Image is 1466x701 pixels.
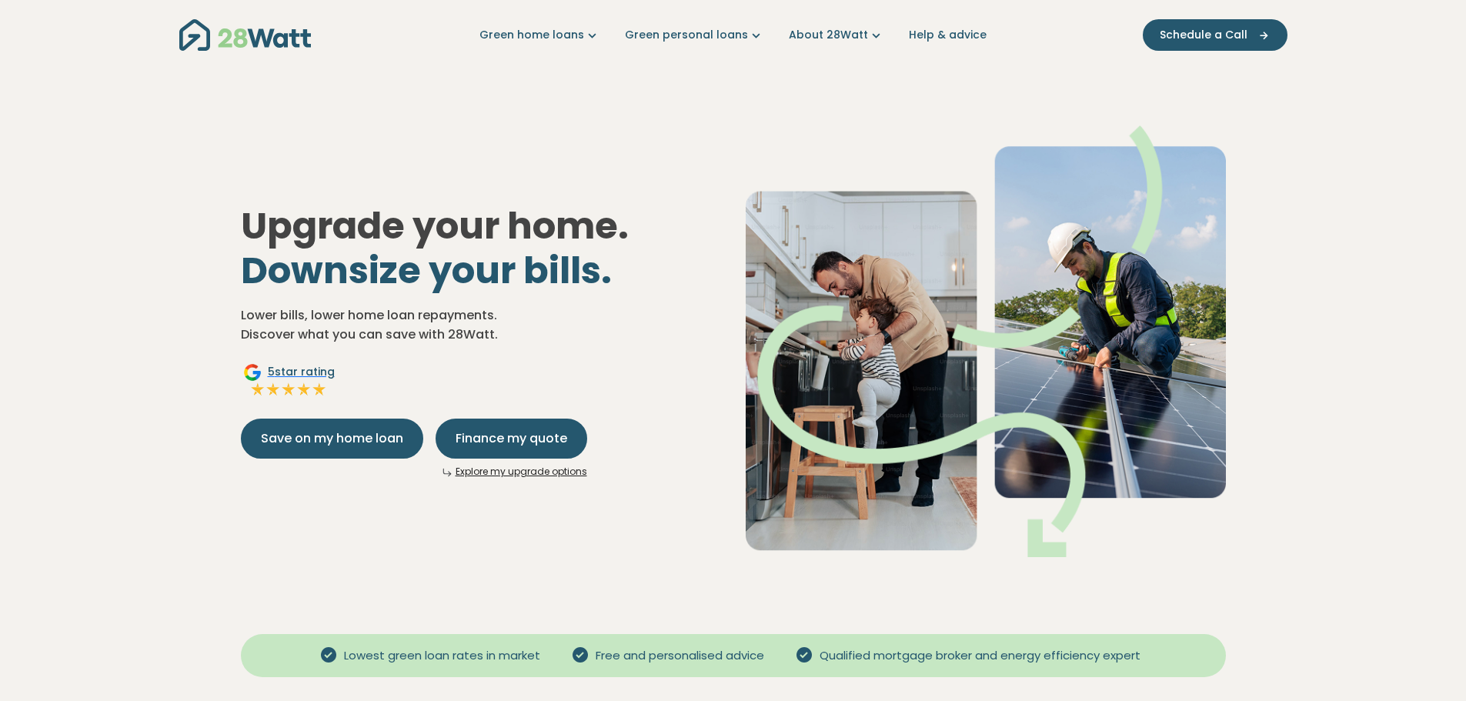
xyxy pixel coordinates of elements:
span: Schedule a Call [1160,27,1247,43]
p: Lower bills, lower home loan repayments. Discover what you can save with 28Watt. [241,305,721,345]
a: Help & advice [909,27,987,43]
img: Full star [296,382,312,397]
button: Schedule a Call [1143,19,1287,51]
span: 5 star rating [268,364,335,380]
a: Green personal loans [625,27,764,43]
button: Save on my home loan [241,419,423,459]
img: Full star [250,382,265,397]
img: Google [243,363,262,382]
span: Save on my home loan [261,429,403,448]
img: Full star [312,382,327,397]
img: Full star [265,382,281,397]
img: Dad helping toddler [746,125,1226,557]
span: Qualified mortgage broker and energy efficiency expert [813,647,1147,665]
a: About 28Watt [789,27,884,43]
span: Finance my quote [456,429,567,448]
img: Full star [281,382,296,397]
span: Lowest green loan rates in market [338,647,546,665]
button: Finance my quote [436,419,587,459]
a: Green home loans [479,27,600,43]
a: Google5star ratingFull starFull starFull starFull starFull star [241,363,337,400]
nav: Main navigation [179,15,1287,55]
span: Downsize your bills. [241,245,612,296]
img: 28Watt [179,19,311,51]
a: Explore my upgrade options [456,465,587,478]
h1: Upgrade your home. [241,204,721,292]
span: Free and personalised advice [589,647,770,665]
